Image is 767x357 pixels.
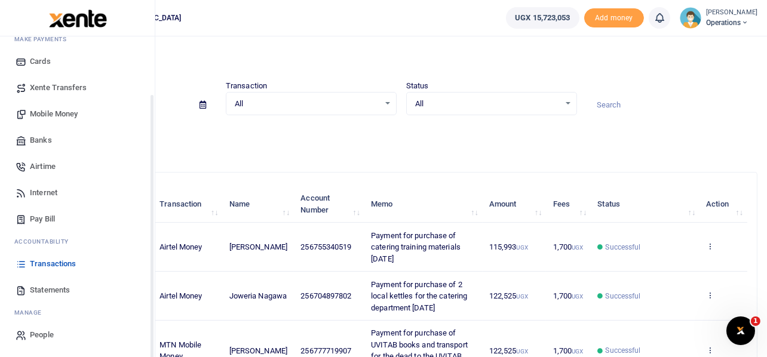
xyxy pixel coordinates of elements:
span: 122,525 [489,291,528,300]
li: M [10,303,145,322]
li: Ac [10,232,145,251]
input: Search [587,95,757,115]
th: Account Number: activate to sort column ascending [294,186,364,223]
span: 256755340519 [300,242,351,251]
span: Successful [606,242,641,253]
small: UGX [572,244,583,251]
th: Transaction: activate to sort column ascending [153,186,222,223]
span: 1,700 [553,291,584,300]
a: Statements [10,277,145,303]
a: profile-user [PERSON_NAME] Operations [680,7,757,29]
a: Mobile Money [10,101,145,127]
a: Xente Transfers [10,75,145,101]
span: Airtel Money [159,242,202,251]
span: Transactions [30,258,76,270]
a: People [10,322,145,348]
span: 256704897802 [300,291,351,300]
span: All [235,98,379,110]
span: ake Payments [20,35,67,44]
span: Payment for purchase of 2 local kettles for the catering department [DATE] [371,280,467,312]
li: Toup your wallet [584,8,644,28]
span: 115,993 [489,242,528,251]
img: profile-user [680,7,701,29]
span: All [415,98,560,110]
th: Action: activate to sort column ascending [699,186,747,223]
span: 1,700 [553,346,584,355]
span: [PERSON_NAME] [229,346,287,355]
span: 1,700 [553,242,584,251]
label: Transaction [226,80,267,92]
h4: Transactions [45,51,757,64]
span: UGX 15,723,053 [515,12,570,24]
a: logo-small logo-large logo-large [48,13,107,22]
th: Name: activate to sort column ascending [223,186,294,223]
a: Banks [10,127,145,153]
span: Operations [706,17,757,28]
span: Airtime [30,161,56,173]
small: [PERSON_NAME] [706,8,757,18]
th: Amount: activate to sort column ascending [483,186,547,223]
small: UGX [517,348,528,355]
span: Add money [584,8,644,28]
a: Internet [10,180,145,206]
a: Pay Bill [10,206,145,232]
span: anage [20,308,42,317]
span: 122,525 [489,346,528,355]
span: Successful [606,345,641,356]
span: Internet [30,187,57,199]
a: UGX 15,723,053 [506,7,579,29]
th: Memo: activate to sort column ascending [364,186,483,223]
span: Statements [30,284,70,296]
small: UGX [517,293,528,300]
th: Status: activate to sort column ascending [591,186,699,223]
span: countability [23,237,69,246]
span: Airtel Money [159,291,202,300]
span: Joweria Nagawa [229,291,287,300]
span: Xente Transfers [30,82,87,94]
label: Status [406,80,429,92]
span: Cards [30,56,51,67]
span: 1 [751,316,760,326]
small: UGX [572,293,583,300]
th: Fees: activate to sort column ascending [546,186,591,223]
span: Payment for purchase of catering training materials [DATE] [371,231,461,263]
a: Add money [584,13,644,21]
span: Banks [30,134,52,146]
span: Mobile Money [30,108,78,120]
li: Wallet ballance [501,7,584,29]
span: Pay Bill [30,213,55,225]
span: Successful [606,291,641,301]
a: Transactions [10,251,145,277]
span: [PERSON_NAME] [229,242,287,251]
a: Airtime [10,153,145,180]
span: People [30,329,54,341]
a: Cards [10,48,145,75]
img: logo-large [49,10,107,27]
small: UGX [517,244,528,251]
small: UGX [572,348,583,355]
li: M [10,30,145,48]
p: Download [45,130,757,142]
iframe: Intercom live chat [726,316,755,345]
